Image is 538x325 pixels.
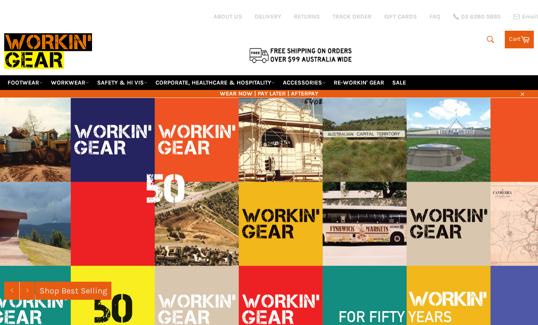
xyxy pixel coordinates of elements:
[430,13,440,21] a: FAQ
[294,13,320,21] a: RETURNS
[330,75,388,90] a: RE-WORKIN' GEAR
[47,75,92,90] a: WORKWEAR
[280,75,329,90] a: ACCESSORIES
[4,90,534,98] span: WEAR NOW | PAY LATER | AFTERPAY
[522,14,538,20] span: Email
[505,31,534,48] a: Cart
[152,75,278,90] a: CORPORATE, HEALTHCARE & HOSPITALITY
[214,13,242,21] a: ABOUT US
[389,75,409,90] a: SALE
[384,13,417,21] a: GIFT CARDS
[255,13,281,21] a: DELIVERY
[332,13,372,21] a: TRACK ORDER
[461,14,501,20] span: 02 6280 5885
[4,27,92,75] img: Workin Gear leaders in Workwear, Safety Boots, PPE, Uniforms. Australia's No.1 in Workwear
[4,75,46,90] a: FOOTWEAR
[94,75,151,90] a: SAFETY & HI VIS
[513,13,538,20] a: Email
[453,14,501,20] a: 02 6280 5885
[248,46,353,64] img: Flat $9.95 shipping Australia wide
[35,282,111,300] a: Shop Best Selling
